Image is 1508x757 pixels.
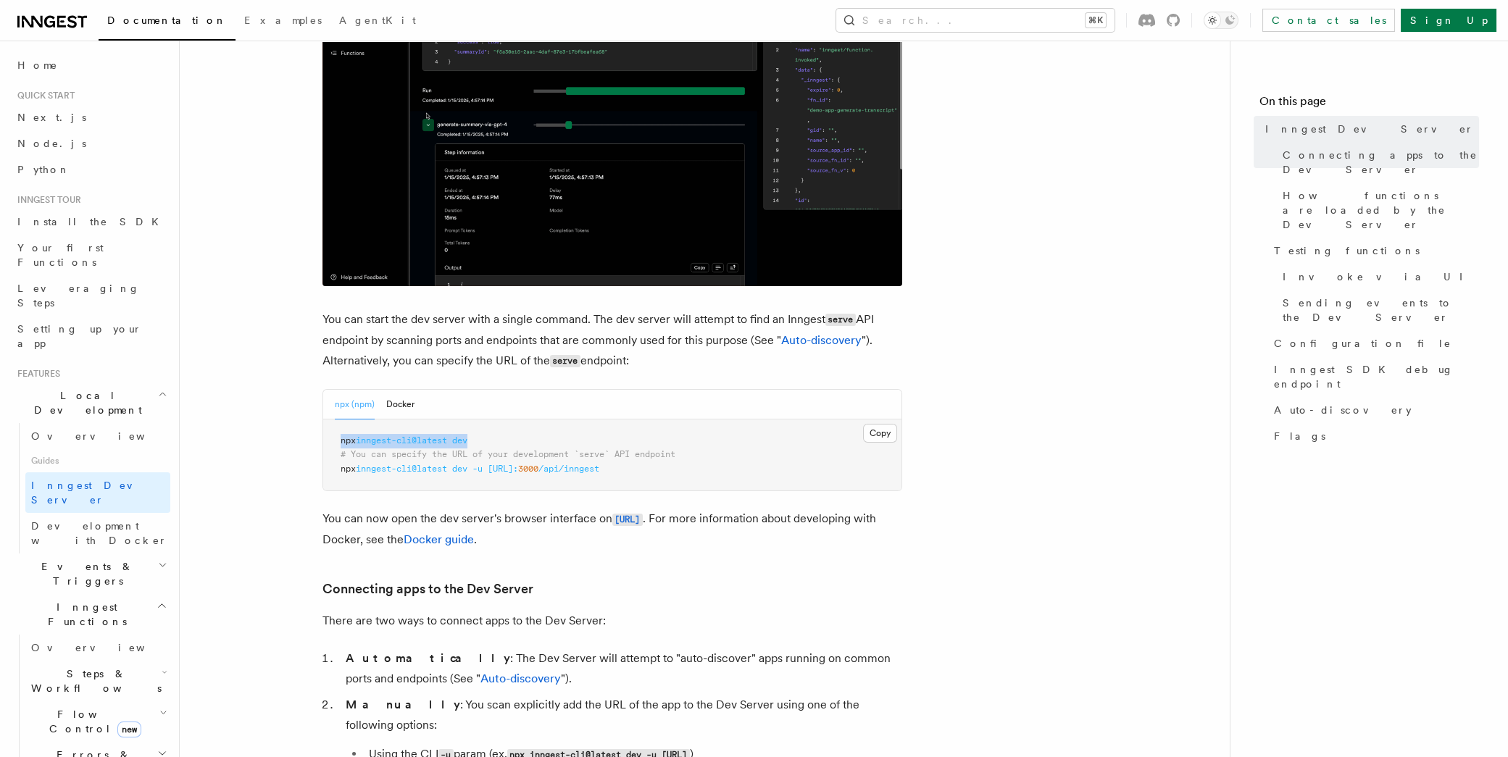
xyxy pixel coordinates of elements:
span: Steps & Workflows [25,666,162,695]
a: Connecting apps to the Dev Server [1277,142,1479,183]
span: Flags [1274,429,1325,443]
a: Inngest Dev Server [25,472,170,513]
button: Steps & Workflows [25,661,170,701]
a: Sending events to the Dev Server [1277,290,1479,330]
span: -u [472,464,483,474]
a: Docker guide [404,532,474,546]
span: Local Development [12,388,158,417]
button: Toggle dark mode [1204,12,1238,29]
strong: Automatically [346,651,510,665]
button: Copy [863,424,897,443]
button: Inngest Functions [12,594,170,635]
span: Flow Control [25,707,159,736]
span: Events & Triggers [12,559,158,588]
a: AgentKit [330,4,425,39]
button: Docker [386,390,415,419]
span: inngest-cli@latest [356,435,447,446]
a: Overview [25,635,170,661]
code: serve [550,355,580,367]
span: Examples [244,14,322,26]
span: Invoke via UI [1283,269,1475,284]
span: inngest-cli@latest [356,464,447,474]
span: Features [12,368,60,380]
button: npx (npm) [335,390,375,419]
a: Connecting apps to the Dev Server [322,579,533,599]
span: new [117,722,141,737]
a: Documentation [99,4,236,41]
a: Contact sales [1262,9,1395,32]
span: dev [452,464,467,474]
a: Setting up your app [12,316,170,356]
code: serve [825,314,856,326]
span: Inngest Functions [12,600,157,629]
span: [URL]: [488,464,518,474]
span: /api/inngest [538,464,599,474]
span: Overview [31,430,180,442]
div: Local Development [12,423,170,553]
span: Guides [25,449,170,472]
button: Flow Controlnew [25,701,170,742]
button: Search...⌘K [836,9,1115,32]
span: dev [452,435,467,446]
a: Leveraging Steps [12,275,170,316]
span: Documentation [107,14,227,26]
a: Node.js [12,130,170,156]
span: Home [17,58,58,72]
a: Flags [1268,423,1479,449]
span: Connecting apps to the Dev Server [1283,148,1479,177]
li: : The Dev Server will attempt to "auto-discover" apps running on common ports and endpoints (See ... [341,648,902,689]
span: npx [341,464,356,474]
a: [URL] [612,511,643,525]
a: Sign Up [1401,9,1496,32]
a: Auto-discovery [1268,397,1479,423]
a: Your first Functions [12,235,170,275]
span: Python [17,164,70,175]
span: 3000 [518,464,538,474]
span: AgentKit [339,14,416,26]
span: Install the SDK [17,216,167,227]
span: Inngest Dev Server [1265,122,1474,136]
span: Your first Functions [17,242,104,268]
a: Configuration file [1268,330,1479,356]
a: Examples [236,4,330,39]
button: Events & Triggers [12,553,170,594]
a: Python [12,156,170,183]
a: Auto-discovery [781,333,862,347]
a: Install the SDK [12,209,170,235]
a: Inngest Dev Server [1259,116,1479,142]
h4: On this page [1259,93,1479,116]
span: Leveraging Steps [17,283,140,309]
a: Next.js [12,104,170,130]
button: Local Development [12,382,170,423]
a: Home [12,52,170,78]
a: Inngest SDK debug endpoint [1268,356,1479,397]
span: Quick start [12,90,75,101]
a: Invoke via UI [1277,264,1479,290]
span: Node.js [17,138,86,149]
kbd: ⌘K [1086,13,1106,28]
p: You can start the dev server with a single command. The dev server will attempt to find an Innges... [322,309,902,372]
span: Auto-discovery [1274,403,1412,417]
a: How functions are loaded by the Dev Server [1277,183,1479,238]
span: Overview [31,642,180,653]
span: Testing functions [1274,243,1420,258]
a: Auto-discovery [480,672,561,685]
code: [URL] [612,514,643,526]
a: Testing functions [1268,238,1479,264]
span: How functions are loaded by the Dev Server [1283,188,1479,232]
span: # You can specify the URL of your development `serve` API endpoint [341,449,675,459]
span: Inngest Dev Server [31,480,155,506]
span: npx [341,435,356,446]
a: Development with Docker [25,513,170,553]
span: Sending events to the Dev Server [1283,296,1479,325]
span: Inngest SDK debug endpoint [1274,362,1479,391]
a: Overview [25,423,170,449]
span: Next.js [17,112,86,123]
span: Inngest tour [12,194,81,206]
p: There are two ways to connect apps to the Dev Server: [322,611,902,631]
span: Configuration file [1274,336,1451,351]
p: You can now open the dev server's browser interface on . For more information about developing wi... [322,509,902,550]
span: Setting up your app [17,323,142,349]
span: Development with Docker [31,520,167,546]
strong: Manually [346,698,460,711]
